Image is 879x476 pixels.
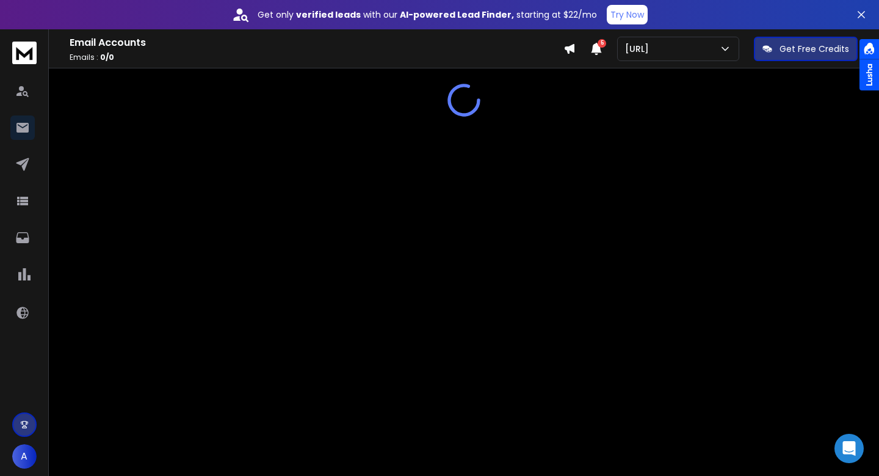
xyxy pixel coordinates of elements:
p: Get only with our starting at $22/mo [258,9,597,21]
p: Get Free Credits [780,43,849,55]
p: [URL] [625,43,654,55]
span: 0 / 0 [100,52,114,62]
strong: AI-powered Lead Finder, [400,9,514,21]
div: Open Intercom Messenger [834,434,864,463]
img: logo [12,42,37,64]
strong: verified leads [296,9,361,21]
p: Try Now [610,9,644,21]
p: Emails : [70,53,563,62]
button: Try Now [607,5,648,24]
button: A [12,444,37,469]
span: 5 [598,39,606,48]
h1: Email Accounts [70,35,563,50]
button: Get Free Credits [754,37,858,61]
